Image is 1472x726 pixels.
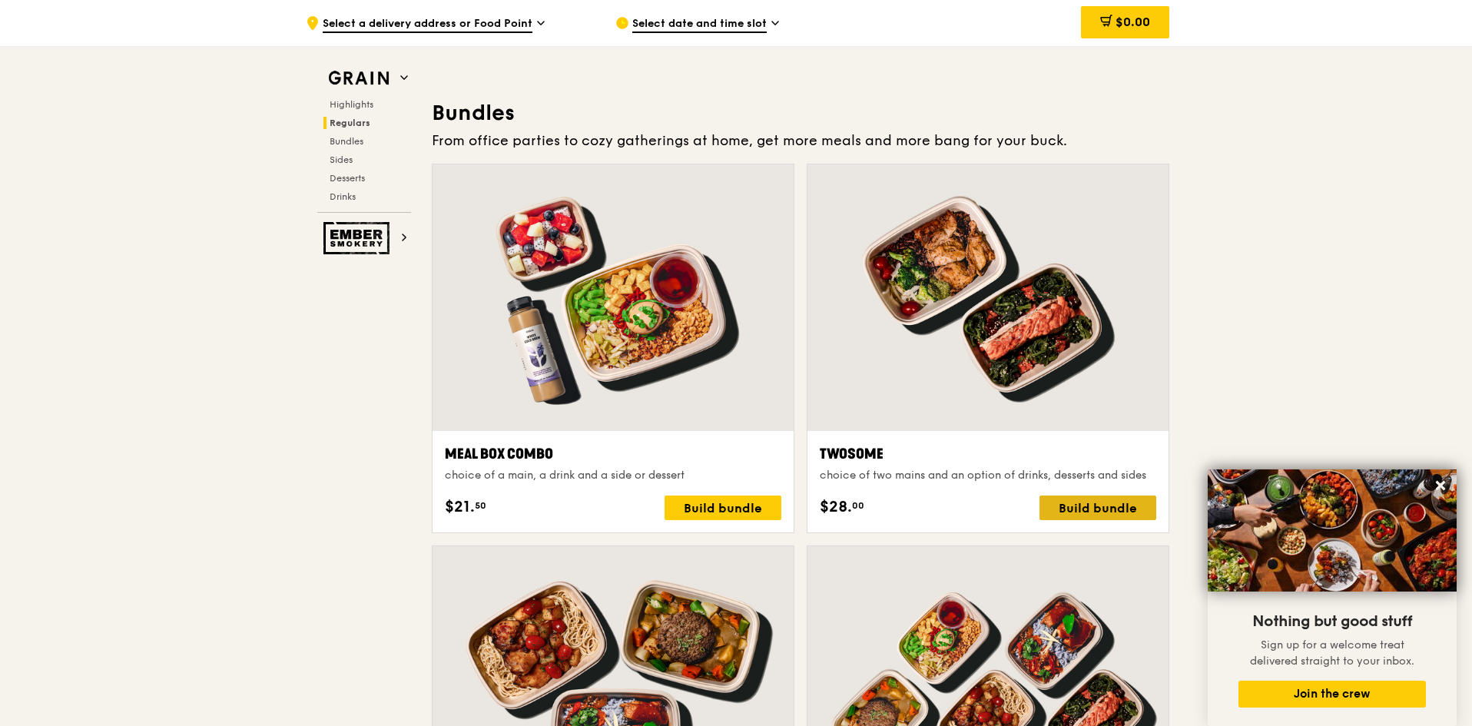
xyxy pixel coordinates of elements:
div: choice of a main, a drink and a side or dessert [445,468,781,483]
span: Drinks [330,191,356,202]
span: $0.00 [1116,15,1150,29]
div: Meal Box Combo [445,443,781,465]
span: Sides [330,154,353,165]
button: Join the crew [1238,681,1426,708]
h3: Bundles [432,99,1169,127]
span: Nothing but good stuff [1252,612,1412,631]
span: Desserts [330,173,365,184]
span: 00 [852,499,864,512]
span: Regulars [330,118,370,128]
span: Select date and time slot [632,16,767,33]
div: Build bundle [665,496,781,520]
span: Highlights [330,99,373,110]
span: Bundles [330,136,363,147]
button: Close [1428,473,1453,498]
div: From office parties to cozy gatherings at home, get more meals and more bang for your buck. [432,130,1169,151]
img: Ember Smokery web logo [323,222,394,254]
span: Select a delivery address or Food Point [323,16,532,33]
span: $21. [445,496,475,519]
span: 50 [475,499,486,512]
img: Grain web logo [323,65,394,92]
div: Build bundle [1039,496,1156,520]
div: choice of two mains and an option of drinks, desserts and sides [820,468,1156,483]
span: Sign up for a welcome treat delivered straight to your inbox. [1250,638,1414,668]
span: $28. [820,496,852,519]
img: DSC07876-Edit02-Large.jpeg [1208,469,1457,592]
div: Twosome [820,443,1156,465]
